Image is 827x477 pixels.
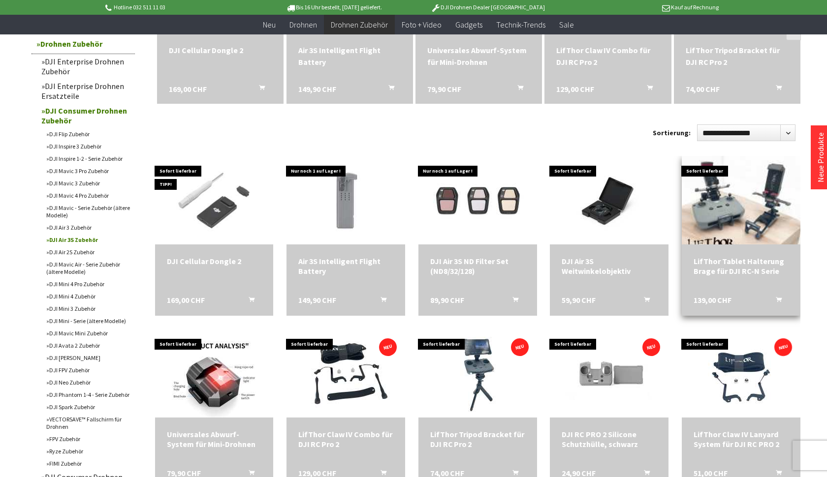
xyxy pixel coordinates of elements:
[289,20,317,30] span: Drohnen
[291,329,400,417] img: LifThor Claw IV Combo für DJI RC Pro 2
[632,295,656,308] button: In den Warenkorb
[41,388,135,401] a: DJI Phantom 1-4 - Serie Zubehör
[708,329,774,417] img: LifThor Claw IV Lanyard System für DJI RC PRO 2
[169,83,207,95] span: 169,00 CHF
[41,339,135,352] a: DJI Avata 2 Zubehör
[635,83,659,96] button: In den Warenkorb
[256,15,283,35] a: Neu
[298,44,401,68] div: Air 3S Intelligent Flight Battery
[41,189,135,202] a: DJI Mavic 4 Pro Zubehör
[41,457,135,470] a: FIMI Zubehör
[562,256,657,276] a: DJI Air 3S Weitwinkelobjektiv 59,90 CHF In den Warenkorb
[41,152,135,165] a: DJI Inspire 1-2 - Serie Zubehör
[501,295,524,308] button: In den Warenkorb
[36,79,135,103] a: DJI Enterprise Drohnen Ersatzteile
[489,15,552,35] a: Technik-Trends
[679,138,803,262] img: LifThor Tablet Halterung Brage für DJI RC-N Serie
[694,295,732,305] span: 139,00 CHF
[565,1,718,13] p: Kauf auf Rechnung
[41,290,135,302] a: DJI Mini 4 Zubehör
[298,256,393,276] div: Air 3S Intelligent Flight Battery
[41,278,135,290] a: DJI Mini 4 Pro Zubehör
[41,401,135,413] a: DJI Spark Zubehör
[816,132,826,182] a: Neue Produkte
[562,256,657,276] div: DJI Air 3S Weitwinkelobjektiv
[167,256,262,266] a: DJI Cellular Dongle 2 169,00 CHF In den Warenkorb
[686,44,789,68] div: LifThor Tripod Bracket für DJI RC Pro 2
[694,256,789,276] div: LifThor Tablet Halterung Brage für DJI RC-N Serie
[425,156,530,244] img: DJI Air 3S ND Filter Set (ND8/32/128)
[41,258,135,278] a: DJI Mavic Air - Serie Zubehör (ältere Modelle)
[41,376,135,388] a: DJI Neo Zubehör
[552,15,581,35] a: Sale
[41,221,135,234] a: DJI Air 3 Zubehör
[286,161,405,240] img: Air 3S Intelligent Flight Battery
[448,15,489,35] a: Gadgets
[377,83,400,96] button: In den Warenkorb
[764,83,788,96] button: In den Warenkorb
[172,329,256,417] img: Universales Abwurf-System für Mini-Drohnen
[237,295,260,308] button: In den Warenkorb
[331,20,388,30] span: Drohnen Zubehör
[556,44,659,68] a: LifThor Claw IV Combo für DJI RC Pro 2 129,00 CHF In den Warenkorb
[263,20,276,30] span: Neu
[562,429,657,449] a: DJI RC PRO 2 Silicone Schutzhülle, schwarz 24,90 CHF In den Warenkorb
[369,295,392,308] button: In den Warenkorb
[496,20,545,30] span: Technik-Trends
[430,429,525,449] a: LifThor Tripod Bracket für DJI RC Pro 2 74,00 CHF In den Warenkorb
[455,20,482,30] span: Gadgets
[41,364,135,376] a: DJI FPV Zubehör
[694,429,789,449] div: LifThor Claw IV Lanyard System für DJI RC PRO 2
[324,15,395,35] a: Drohnen Zubehör
[562,295,596,305] span: 59,90 CHF
[298,256,393,276] a: Air 3S Intelligent Flight Battery 149,90 CHF In den Warenkorb
[298,429,393,449] a: LifThor Claw IV Combo für DJI RC Pro 2 129,00 CHF In den Warenkorb
[562,429,657,449] div: DJI RC PRO 2 Silicone Schutzhülle, schwarz
[41,413,135,433] a: VECTORSAVE™ Fallschirm für Drohnen
[167,295,205,305] span: 169,00 CHF
[169,44,272,56] div: DJI Cellular Dongle 2
[430,256,525,276] a: DJI Air 3S ND Filter Set (ND8/32/128) 89,90 CHF In den Warenkorb
[41,327,135,339] a: DJI Mavic Mini Zubehör
[430,429,525,449] div: LifThor Tripod Bracket für DJI RC Pro 2
[41,202,135,221] a: DJI Mavic - Serie Zubehör (ältere Modelle)
[686,83,720,95] span: 74,00 CHF
[41,302,135,315] a: DJI Mini 3 Zubehör
[41,445,135,457] a: Ryze Zubehör
[167,429,262,449] div: Universales Abwurf-System für Mini-Drohnen
[686,44,789,68] a: LifThor Tripod Bracket für DJI RC Pro 2 74,00 CHF In den Warenkorb
[36,54,135,79] a: DJI Enterprise Drohnen Zubehör
[395,15,448,35] a: Foto + Video
[155,161,274,240] img: DJI Cellular Dongle 2
[556,44,659,68] div: LifThor Claw IV Combo für DJI RC Pro 2
[427,44,530,68] a: Universales Abwurf-System für Mini-Drohnen 79,90 CHF In den Warenkorb
[41,177,135,189] a: DJI Mavic 3 Zubehör
[32,34,135,54] a: Drohnen Zubehör
[430,295,464,305] span: 89,90 CHF
[41,352,135,364] a: DJI [PERSON_NAME]
[103,1,257,13] p: Hotline 032 511 11 03
[167,429,262,449] a: Universales Abwurf-System für Mini-Drohnen 79,90 CHF In den Warenkorb
[298,44,401,68] a: Air 3S Intelligent Flight Battery 149,90 CHF In den Warenkorb
[41,128,135,140] a: DJI Flip Zubehör
[402,20,442,30] span: Foto + Video
[565,329,654,417] img: DJI RC PRO 2 Silicone Schutzhülle, schwarz
[41,165,135,177] a: DJI Mavic 3 Pro Zubehör
[247,83,271,96] button: In den Warenkorb
[283,15,324,35] a: Drohnen
[411,1,565,13] p: DJI Drohnen Dealer [GEOGRAPHIC_DATA]
[36,103,135,128] a: DJI Consumer Drohnen Zubehör
[41,315,135,327] a: DJI Mini - Serie (ältere Modelle)
[41,140,135,152] a: DJI Inspire 3 Zubehör
[559,20,574,30] span: Sale
[41,234,135,246] a: DJI Air 3S Zubehör
[694,256,789,276] a: LifThor Tablet Halterung Brage für DJI RC-N Serie 139,00 CHF In den Warenkorb
[298,83,336,95] span: 149,90 CHF
[556,83,594,95] span: 129,00 CHF
[169,44,272,56] a: DJI Cellular Dongle 2 169,00 CHF In den Warenkorb
[694,429,789,449] a: LifThor Claw IV Lanyard System für DJI RC PRO 2 51,00 CHF In den Warenkorb
[167,256,262,266] div: DJI Cellular Dongle 2
[430,256,525,276] div: DJI Air 3S ND Filter Set (ND8/32/128)
[41,433,135,445] a: FPV Zubehör
[653,125,691,141] label: Sortierung:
